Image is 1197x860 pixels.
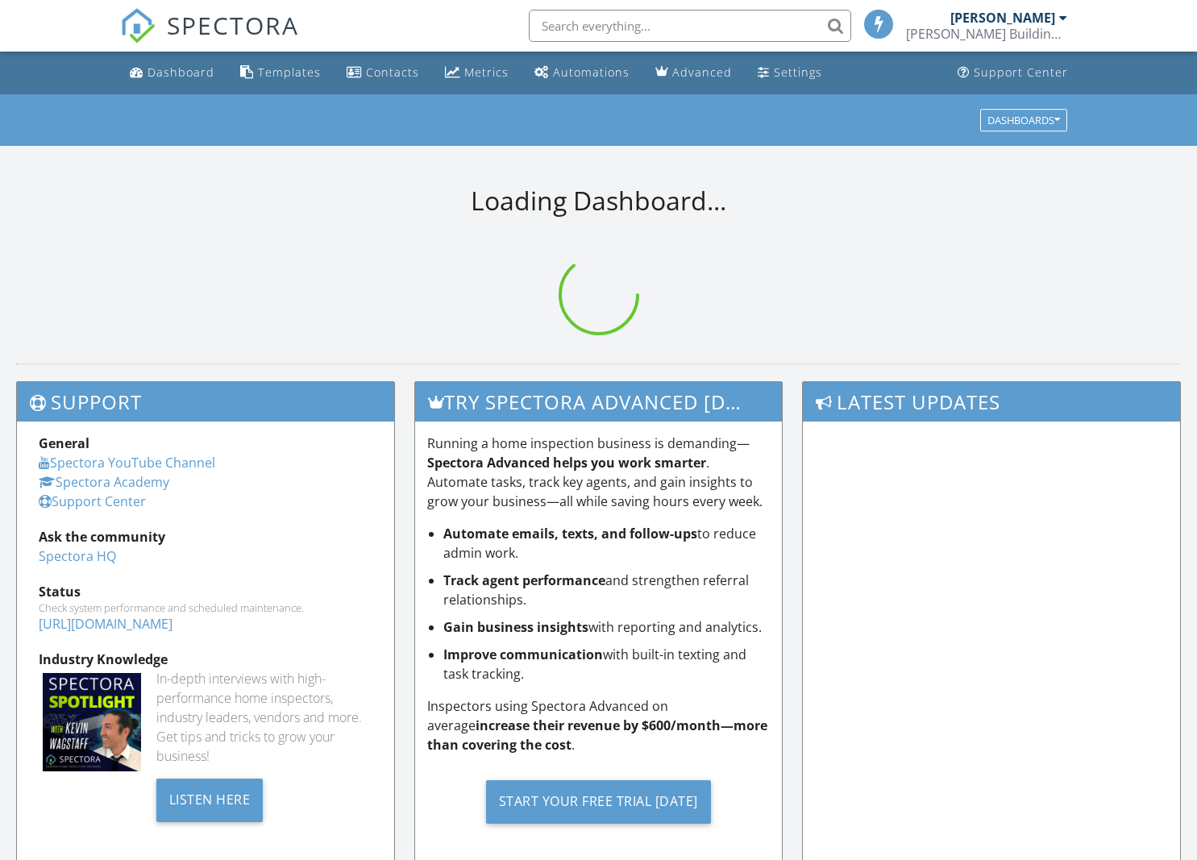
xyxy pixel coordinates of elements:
[39,434,89,452] strong: General
[950,10,1055,26] div: [PERSON_NAME]
[803,382,1180,422] h3: Latest Updates
[123,58,221,88] a: Dashboard
[443,646,603,663] strong: Improve communication
[443,571,771,609] li: and strengthen referral relationships.
[464,64,509,80] div: Metrics
[39,582,372,601] div: Status
[443,525,697,542] strong: Automate emails, texts, and follow-ups
[751,58,829,88] a: Settings
[43,673,141,771] img: Spectoraspolightmain
[167,8,299,42] span: SPECTORA
[120,22,299,56] a: SPECTORA
[443,524,771,563] li: to reduce admin work.
[528,58,636,88] a: Automations (Basic)
[39,492,146,510] a: Support Center
[427,717,767,754] strong: increase their revenue by $600/month—more than covering the cost
[486,780,711,824] div: Start Your Free Trial [DATE]
[427,434,771,511] p: Running a home inspection business is demanding— . Automate tasks, track key agents, and gain ins...
[17,382,394,422] h3: Support
[427,454,706,472] strong: Spectora Advanced helps you work smarter
[340,58,426,88] a: Contacts
[39,527,372,546] div: Ask the community
[438,58,515,88] a: Metrics
[443,645,771,683] li: with built-in texting and task tracking.
[148,64,214,80] div: Dashboard
[553,64,630,80] div: Automations
[39,454,215,472] a: Spectora YouTube Channel
[366,64,419,80] div: Contacts
[156,669,372,766] div: In-depth interviews with high-performance home inspectors, industry leaders, vendors and more. Ge...
[951,58,1074,88] a: Support Center
[234,58,327,88] a: Templates
[415,382,783,422] h3: Try spectora advanced [DATE]
[427,696,771,754] p: Inspectors using Spectora Advanced on average .
[649,58,738,88] a: Advanced
[156,779,264,822] div: Listen Here
[980,109,1067,131] button: Dashboards
[120,8,156,44] img: The Best Home Inspection Software - Spectora
[156,790,264,808] a: Listen Here
[672,64,732,80] div: Advanced
[39,650,372,669] div: Industry Knowledge
[39,473,169,491] a: Spectora Academy
[39,547,116,565] a: Spectora HQ
[774,64,822,80] div: Settings
[427,767,771,836] a: Start Your Free Trial [DATE]
[39,601,372,614] div: Check system performance and scheduled maintenance.
[974,64,1068,80] div: Support Center
[906,26,1067,42] div: Agner Building & Solutions LLC
[443,618,588,636] strong: Gain business insights
[39,615,172,633] a: [URL][DOMAIN_NAME]
[258,64,321,80] div: Templates
[443,617,771,637] li: with reporting and analytics.
[987,114,1060,126] div: Dashboards
[529,10,851,42] input: Search everything...
[443,571,605,589] strong: Track agent performance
